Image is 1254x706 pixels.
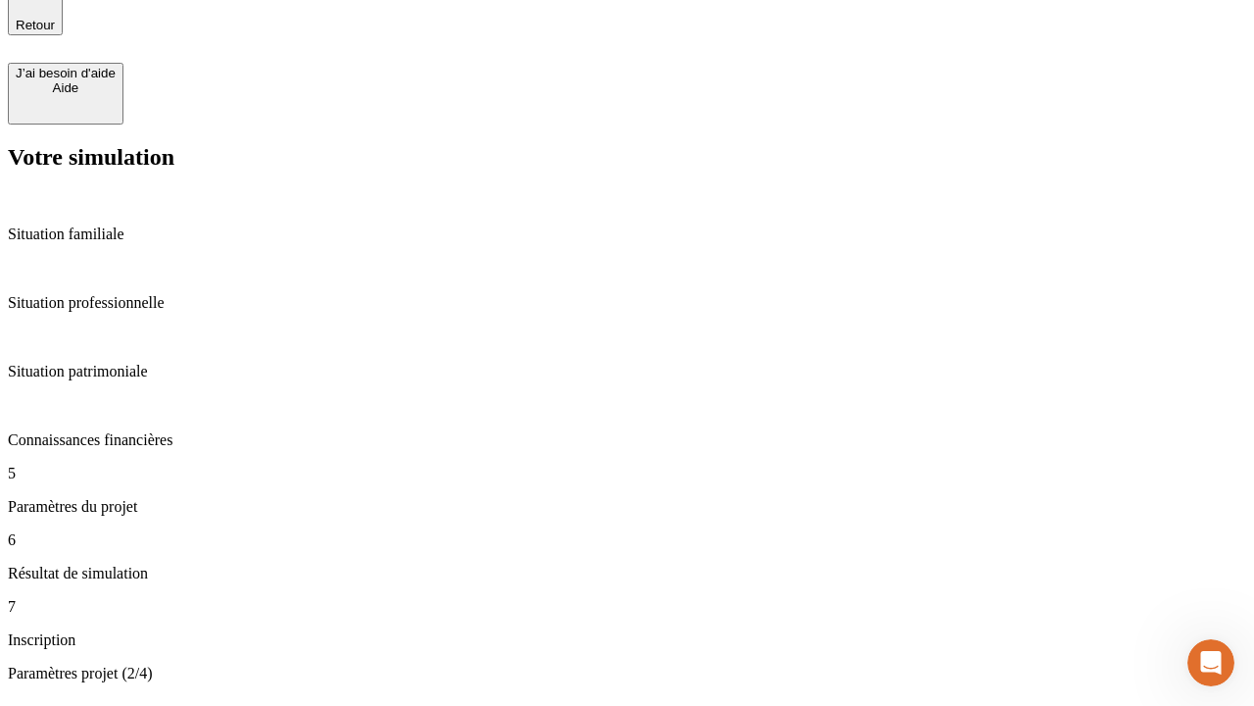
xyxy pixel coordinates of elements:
[8,531,1246,549] p: 6
[8,598,1246,616] p: 7
[1187,639,1234,686] iframe: Intercom live chat
[8,565,1246,582] p: Résultat de simulation
[8,294,1246,312] p: Situation professionnelle
[8,665,1246,682] p: Paramètres projet (2/4)
[16,18,55,32] span: Retour
[8,465,1246,482] p: 5
[8,226,1246,243] p: Situation familiale
[16,80,116,95] div: Aide
[8,498,1246,516] p: Paramètres du projet
[8,631,1246,649] p: Inscription
[8,431,1246,449] p: Connaissances financières
[8,63,123,125] button: J’ai besoin d'aideAide
[8,363,1246,380] p: Situation patrimoniale
[8,144,1246,171] h2: Votre simulation
[16,66,116,80] div: J’ai besoin d'aide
